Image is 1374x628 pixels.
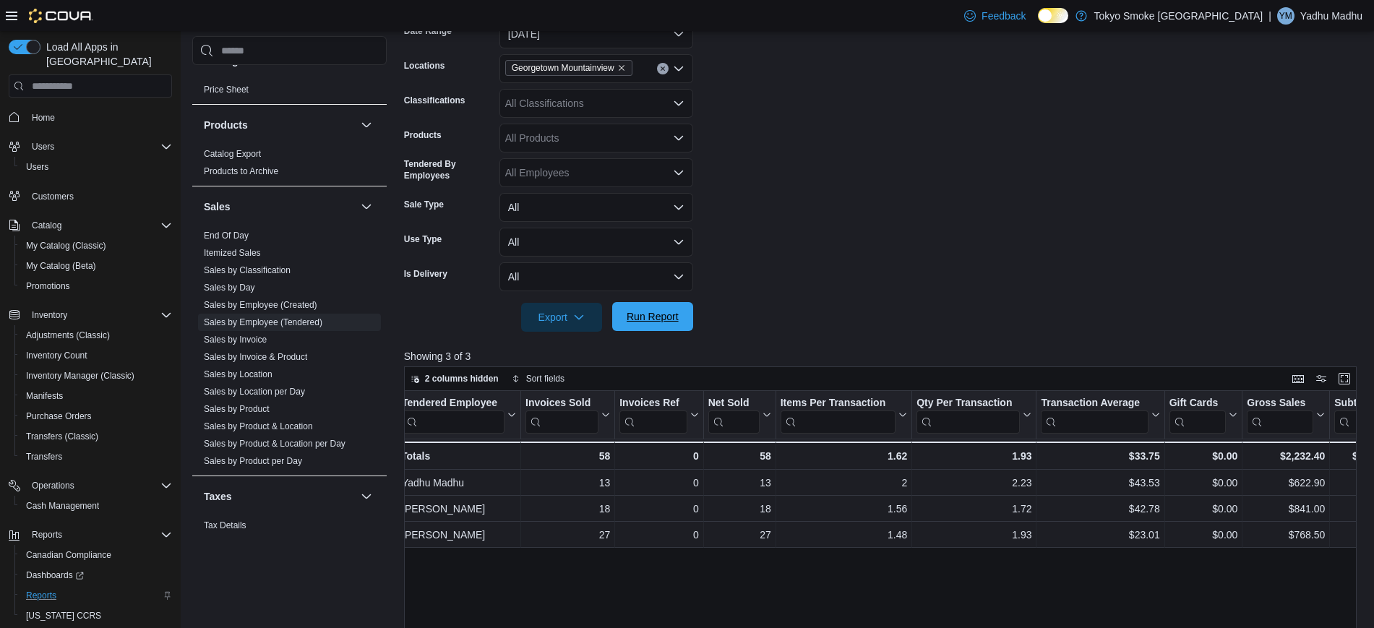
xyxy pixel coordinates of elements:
button: Reports [3,525,178,545]
a: Adjustments (Classic) [20,327,116,344]
span: Price Sheet [204,84,249,95]
button: Transfers (Classic) [14,426,178,447]
button: Promotions [14,276,178,296]
div: 1.56 [781,501,908,518]
label: Sale Type [404,199,444,210]
a: Sales by Invoice & Product [204,352,307,362]
span: Sales by Location [204,369,272,380]
p: Showing 3 of 3 [404,349,1367,364]
div: Tendered Employee [402,397,504,434]
span: [US_STATE] CCRS [26,610,101,621]
span: End Of Day [204,230,249,241]
span: My Catalog (Classic) [26,240,106,251]
a: Catalog Export [204,149,261,159]
div: $0.00 [1169,447,1237,465]
button: Tendered Employee [402,397,516,434]
button: All [499,193,693,222]
a: My Catalog (Classic) [20,237,112,254]
div: $43.53 [1041,475,1159,492]
span: Sales by Product & Location [204,421,313,432]
span: Cash Management [26,500,99,512]
div: 58 [708,447,770,465]
div: Items Per Transaction [780,397,896,410]
a: Inventory Count [20,347,93,364]
a: Sales by Invoice [204,335,267,345]
div: Qty Per Transaction [916,397,1020,434]
button: All [499,262,693,291]
h3: Sales [204,199,231,214]
button: Open list of options [673,132,684,144]
label: Is Delivery [404,268,447,280]
button: Items Per Transaction [780,397,907,434]
button: Sales [358,198,375,215]
div: 2 [781,475,908,492]
button: Net Sold [708,397,770,434]
span: Manifests [26,390,63,402]
span: Users [20,158,172,176]
a: Canadian Compliance [20,546,117,564]
span: Transfers (Classic) [20,428,172,445]
a: Dashboards [20,567,90,584]
button: Home [3,106,178,127]
span: Customers [26,187,172,205]
button: All [499,228,693,257]
div: Products [192,145,387,186]
span: Canadian Compliance [20,546,172,564]
div: Yadhu Madhu [1277,7,1294,25]
button: Customers [3,186,178,207]
label: Classifications [404,95,465,106]
span: Purchase Orders [26,410,92,422]
div: Transaction Average [1041,397,1148,434]
button: Users [14,157,178,177]
div: $0.00 [1169,527,1237,544]
button: Run Report [612,302,693,331]
span: Sales by Product per Day [204,455,302,467]
div: $23.01 [1041,527,1159,544]
button: Taxes [204,489,355,504]
a: [US_STATE] CCRS [20,607,107,624]
span: YM [1279,7,1292,25]
span: Georgetown Mountainview [505,60,632,76]
span: Purchase Orders [20,408,172,425]
button: Transaction Average [1041,397,1159,434]
span: Sort fields [526,373,564,384]
span: Transfers [26,451,62,463]
a: Promotions [20,278,76,295]
button: Inventory Manager (Classic) [14,366,178,386]
span: Users [26,161,48,173]
div: Transaction Average [1041,397,1148,410]
button: [DATE] [499,20,693,48]
div: 2.23 [916,475,1031,492]
span: Dashboards [20,567,172,584]
button: Reports [14,585,178,606]
button: Operations [3,476,178,496]
div: $841.00 [1247,501,1325,518]
button: Open list of options [673,98,684,109]
p: | [1268,7,1271,25]
button: Export [521,303,602,332]
button: My Catalog (Beta) [14,256,178,276]
span: Reports [26,526,172,543]
span: My Catalog (Beta) [20,257,172,275]
div: 0 [619,501,698,518]
div: Invoices Ref [619,397,687,434]
span: Dashboards [26,569,84,581]
button: Products [358,116,375,134]
span: Users [26,138,172,155]
a: Users [20,158,54,176]
span: Itemized Sales [204,247,261,259]
span: Customers [32,191,74,202]
div: Tendered Employee [402,397,504,410]
div: 0 [619,475,698,492]
span: Dark Mode [1038,23,1039,24]
a: Reports [20,587,62,604]
div: $622.90 [1247,475,1325,492]
label: Tendered By Employees [404,158,494,181]
a: Inventory Manager (Classic) [20,367,140,384]
span: Sales by Invoice [204,334,267,345]
a: End Of Day [204,231,249,241]
img: Cova [29,9,93,23]
span: Catalog Export [204,148,261,160]
div: $42.78 [1041,501,1159,518]
div: 27 [708,527,771,544]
